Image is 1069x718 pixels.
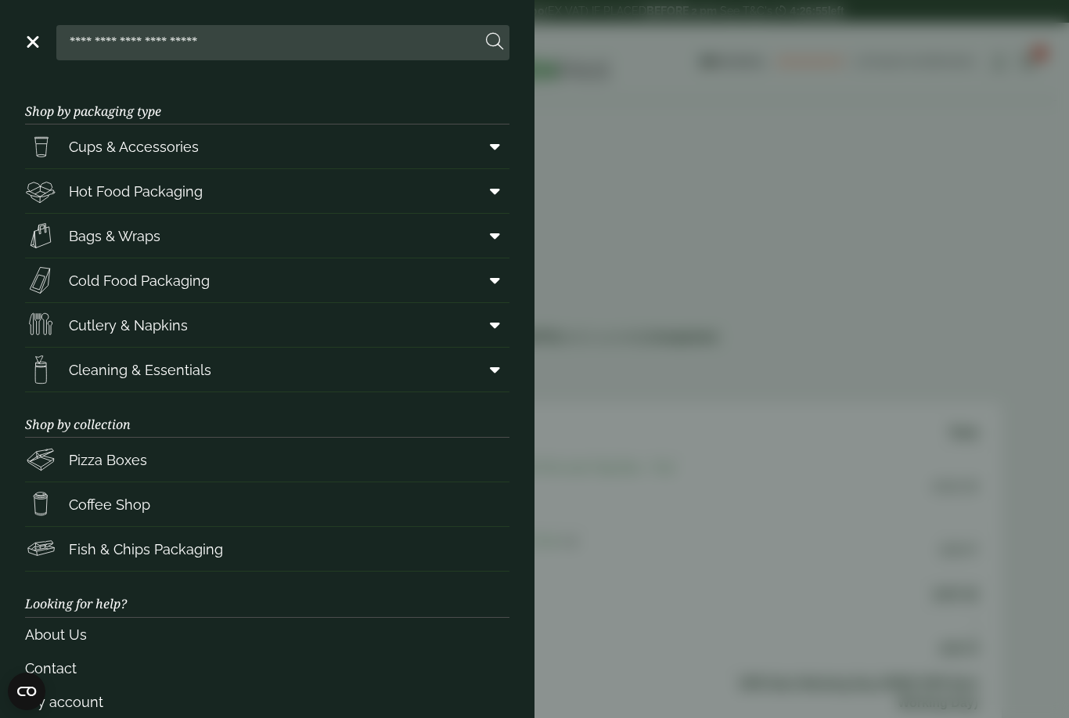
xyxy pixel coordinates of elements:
[25,533,56,565] img: FishNchip_box.svg
[25,444,56,475] img: Pizza_boxes.svg
[25,489,56,520] img: HotDrink_paperCup.svg
[69,270,210,291] span: Cold Food Packaging
[25,79,509,124] h3: Shop by packaging type
[25,265,56,296] img: Sandwich_box.svg
[8,673,45,710] button: Open CMP widget
[25,618,509,651] a: About Us
[25,214,509,258] a: Bags & Wraps
[69,359,211,381] span: Cleaning & Essentials
[25,124,509,168] a: Cups & Accessories
[25,348,509,391] a: Cleaning & Essentials
[25,220,56,251] img: Paper_carriers.svg
[69,181,203,202] span: Hot Food Packaging
[25,651,509,685] a: Contact
[69,315,188,336] span: Cutlery & Napkins
[25,175,56,207] img: Deli_box.svg
[25,354,56,385] img: open-wipe.svg
[69,539,223,560] span: Fish & Chips Packaging
[25,482,509,526] a: Coffee Shop
[69,136,199,157] span: Cups & Accessories
[25,169,509,213] a: Hot Food Packaging
[25,303,509,347] a: Cutlery & Napkins
[25,309,56,341] img: Cutlery.svg
[25,438,509,482] a: Pizza Boxes
[69,449,147,471] span: Pizza Boxes
[25,527,509,571] a: Fish & Chips Packaging
[25,131,56,162] img: PintNhalf_cup.svg
[25,258,509,302] a: Cold Food Packaging
[69,494,150,515] span: Coffee Shop
[25,572,509,617] h3: Looking for help?
[25,392,509,438] h3: Shop by collection
[69,226,160,247] span: Bags & Wraps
